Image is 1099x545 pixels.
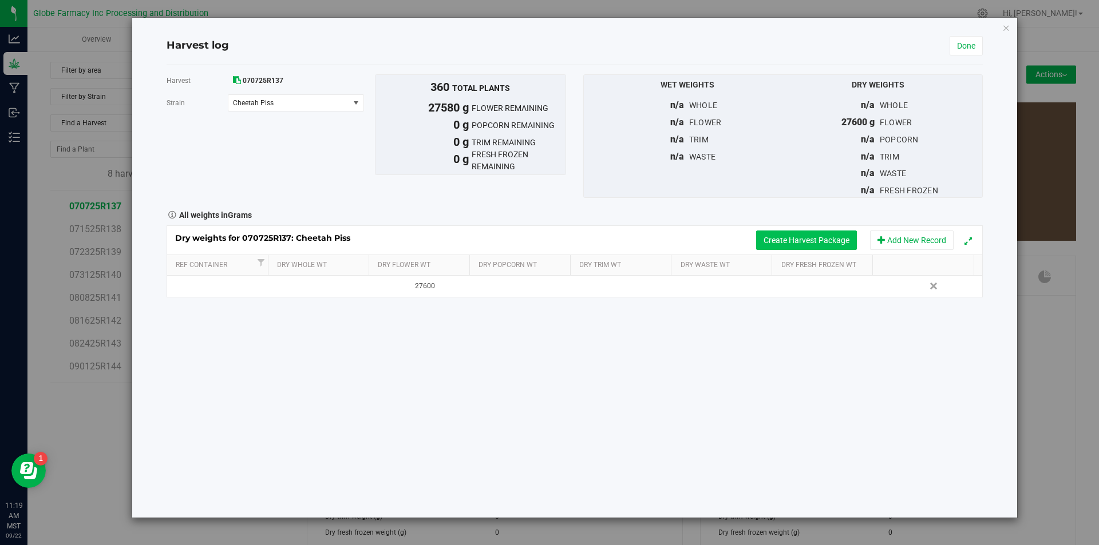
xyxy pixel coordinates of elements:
[670,117,684,128] span: n/a
[880,135,919,144] span: popcorn
[176,261,254,270] a: Ref Container
[861,134,875,145] span: n/a
[756,230,857,250] button: Create Harvest Package
[861,185,875,196] span: n/a
[379,281,472,292] div: 27600
[167,38,229,53] h4: Harvest log
[11,453,46,488] iframe: Resource center
[861,100,875,110] span: n/a
[34,452,48,466] iframe: Resource center unread badge
[375,99,472,116] span: 27580 g
[781,261,869,270] a: Dry Fresh Frozen Wt
[852,80,904,89] span: Dry Weights
[254,256,268,270] a: Filter
[681,261,768,270] a: Dry Waste Wt
[277,261,365,270] a: Dry Whole Wt
[472,102,566,114] span: flower remaining
[349,95,363,111] span: select
[243,77,283,85] span: 070725R137
[960,232,977,249] button: Expand
[167,99,185,107] span: Strain
[179,206,252,221] strong: All weights in
[880,118,912,127] span: flower
[430,80,449,94] span: 360
[228,210,252,220] span: Grams
[926,279,943,293] a: Delete
[661,80,714,89] span: Wet Weights
[670,134,684,145] span: n/a
[670,151,684,162] span: n/a
[861,168,875,178] span: n/a
[479,261,566,270] a: Dry Popcorn Wt
[375,150,472,174] span: 0 g
[841,117,875,128] span: 27600 g
[472,137,566,149] span: trim remaining
[378,261,465,270] a: Dry Flower Wt
[689,118,722,127] span: flower
[452,83,510,93] span: total plants
[880,169,906,178] span: waste
[689,152,715,161] span: waste
[880,186,938,195] span: fresh frozen
[950,36,983,55] a: Done
[375,116,472,133] span: 0 g
[233,99,340,107] span: Cheetah Piss
[670,100,684,110] span: n/a
[472,149,566,173] span: fresh frozen remaining
[689,135,709,144] span: trim
[880,101,908,110] span: whole
[870,230,954,250] button: Add New Record
[472,120,566,132] span: popcorn remaining
[167,77,191,85] span: Harvest
[689,101,717,110] span: whole
[175,233,362,243] span: Dry weights for 070725R137: Cheetah Piss
[579,261,667,270] a: Dry Trim Wt
[861,151,875,162] span: n/a
[880,152,899,161] span: trim
[375,133,472,150] span: 0 g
